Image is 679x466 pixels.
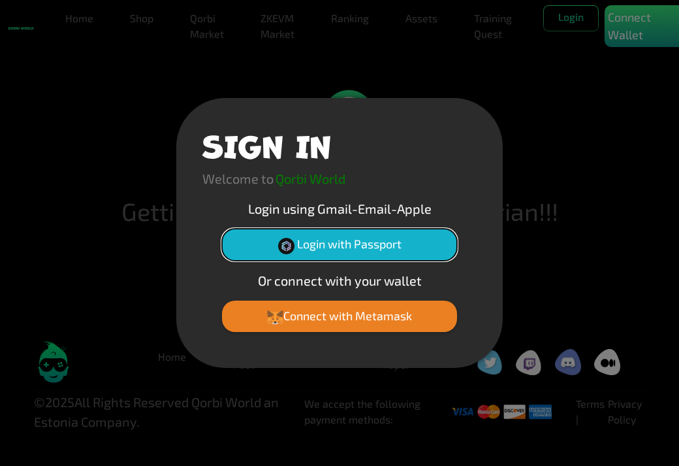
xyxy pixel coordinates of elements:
[276,169,345,188] p: Qorbi World
[278,238,294,254] img: Passport Logo
[202,124,331,163] h1: SIGN IN
[202,169,274,188] p: Welcome to
[222,229,457,260] button: Login with Passport
[202,271,477,290] p: Or connect with your wallet
[222,301,457,332] button: Connect with Metamask
[202,199,477,218] p: Login using Gmail-Email-Apple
